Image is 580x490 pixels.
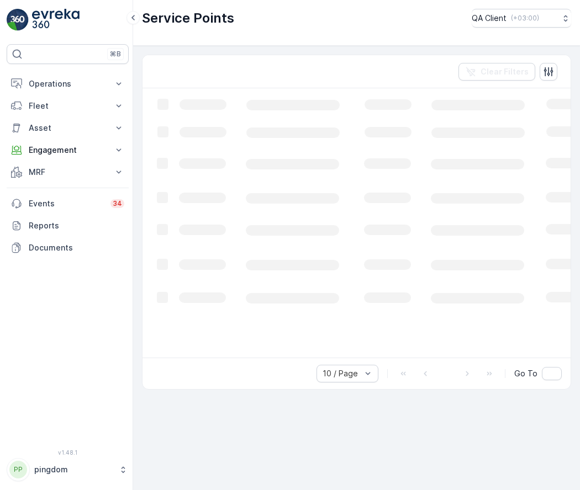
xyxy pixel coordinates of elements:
img: logo_light-DOdMpM7g.png [32,9,80,31]
button: Asset [7,117,129,139]
p: QA Client [472,13,507,24]
button: Fleet [7,95,129,117]
p: Events [29,198,104,209]
p: Engagement [29,145,107,156]
button: Clear Filters [458,63,535,81]
div: PP [9,461,27,478]
button: Engagement [7,139,129,161]
button: QA Client(+03:00) [472,9,571,28]
button: Operations [7,73,129,95]
p: Service Points [142,9,234,27]
span: Go To [514,368,537,379]
a: Documents [7,237,129,259]
p: pingdom [34,464,113,475]
p: 34 [113,199,122,208]
p: Asset [29,122,107,134]
span: v 1.48.1 [7,449,129,456]
button: PPpingdom [7,458,129,481]
a: Reports [7,215,129,237]
p: Documents [29,242,124,253]
button: MRF [7,161,129,183]
p: Fleet [29,100,107,111]
p: MRF [29,167,107,178]
img: logo [7,9,29,31]
a: Events34 [7,193,129,215]
p: Reports [29,220,124,231]
p: Operations [29,78,107,89]
p: ( +03:00 ) [511,14,539,23]
p: Clear Filters [481,66,529,77]
p: ⌘B [110,50,121,58]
